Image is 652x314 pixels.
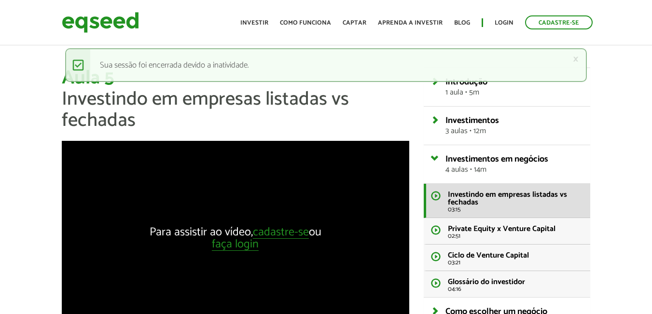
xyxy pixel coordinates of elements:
[445,116,583,135] a: Investimentos3 aulas • 12m
[448,222,555,235] span: Private Equity x Venture Capital
[62,62,114,94] span: Aula 5
[445,127,583,135] span: 3 aulas • 12m
[424,218,590,245] a: Private Equity x Venture Capital 02:51
[280,20,331,26] a: Como funciona
[573,54,579,64] a: ×
[448,275,525,288] span: Glossário do investidor
[448,233,583,239] span: 02:51
[525,15,593,29] a: Cadastre-se
[495,20,513,26] a: Login
[212,239,259,251] a: faça login
[65,48,587,82] div: Sua sessão foi encerrada devido a inatividade.
[445,89,583,96] span: 1 aula • 5m
[454,20,470,26] a: Blog
[343,20,366,26] a: Captar
[62,10,139,35] img: EqSeed
[149,227,322,251] div: Para assistir ao vídeo, ou
[240,20,268,26] a: Investir
[448,249,529,262] span: Ciclo de Venture Capital
[445,113,499,128] span: Investimentos
[253,227,309,239] a: cadastre-se
[448,206,583,213] span: 03:15
[448,188,567,209] span: Investindo em empresas listadas vs fechadas
[62,83,349,137] span: Investindo em empresas listadas vs fechadas
[445,166,583,174] span: 4 aulas • 14m
[424,271,590,297] a: Glossário do investidor 04:16
[424,184,590,218] a: Investindo em empresas listadas vs fechadas 03:15
[445,155,583,174] a: Investimentos em negócios4 aulas • 14m
[424,245,590,271] a: Ciclo de Venture Capital 03:21
[445,78,583,96] a: Introdução1 aula • 5m
[378,20,443,26] a: Aprenda a investir
[448,286,583,292] span: 04:16
[445,152,548,166] span: Investimentos em negócios
[448,259,583,266] span: 03:21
